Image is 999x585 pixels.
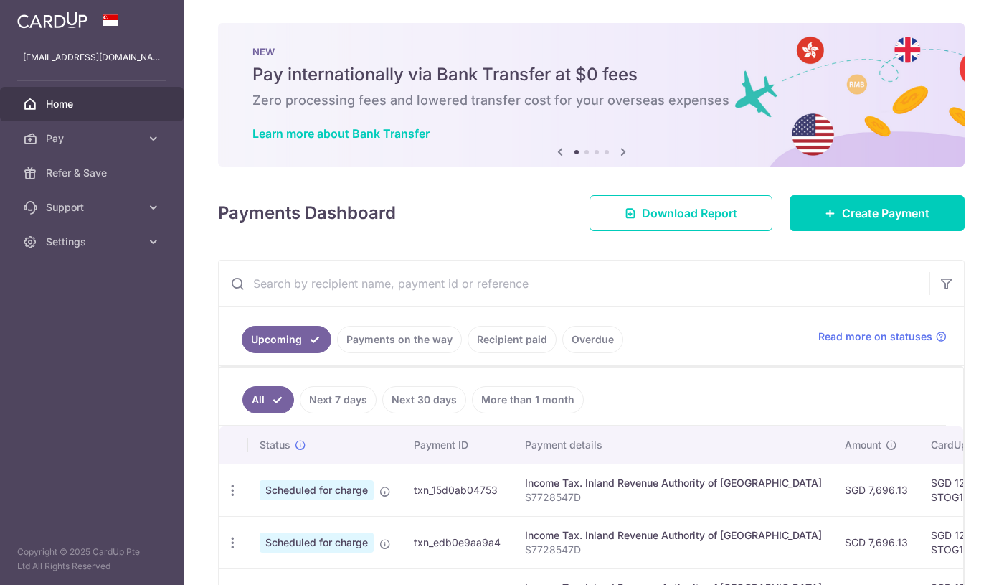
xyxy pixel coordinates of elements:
a: Overdue [562,326,623,353]
a: Payments on the way [337,326,462,353]
p: S7728547D [525,543,822,557]
input: Search by recipient name, payment id or reference [219,261,929,306]
span: Home [46,97,141,111]
td: txn_15d0ab04753 [402,464,513,516]
a: Read more on statuses [818,329,947,344]
img: Bank transfer banner [218,23,965,167]
p: NEW [252,46,930,57]
a: Upcoming [242,326,331,353]
div: Income Tax. Inland Revenue Authority of [GEOGRAPHIC_DATA] [525,528,822,543]
td: txn_edb0e9aa9a4 [402,516,513,568]
span: Pay [46,131,141,146]
a: Next 30 days [382,386,466,413]
span: CardUp fee [931,438,985,452]
span: Read more on statuses [818,329,932,344]
a: Learn more about Bank Transfer [252,126,430,141]
th: Payment ID [402,426,513,464]
a: Recipient paid [468,326,557,353]
a: Download Report [590,195,772,231]
span: Scheduled for charge [260,533,374,553]
img: CardUp [17,11,87,29]
span: Support [46,200,141,215]
span: Create Payment [842,205,929,222]
span: Status [260,438,290,452]
p: [EMAIL_ADDRESS][DOMAIN_NAME] [23,50,161,65]
span: Settings [46,235,141,249]
a: More than 1 month [472,386,584,413]
a: Next 7 days [300,386,377,413]
a: All [242,386,294,413]
span: Amount [845,438,881,452]
p: S7728547D [525,490,822,505]
span: Download Report [642,205,737,222]
th: Payment details [513,426,833,464]
h5: Pay internationally via Bank Transfer at $0 fees [252,63,930,86]
div: Income Tax. Inland Revenue Authority of [GEOGRAPHIC_DATA] [525,476,822,490]
h6: Zero processing fees and lowered transfer cost for your overseas expenses [252,92,930,109]
td: SGD 7,696.13 [833,516,919,568]
span: Refer & Save [46,166,141,180]
h4: Payments Dashboard [218,200,396,226]
td: SGD 7,696.13 [833,464,919,516]
span: Scheduled for charge [260,480,374,500]
a: Create Payment [790,195,965,231]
